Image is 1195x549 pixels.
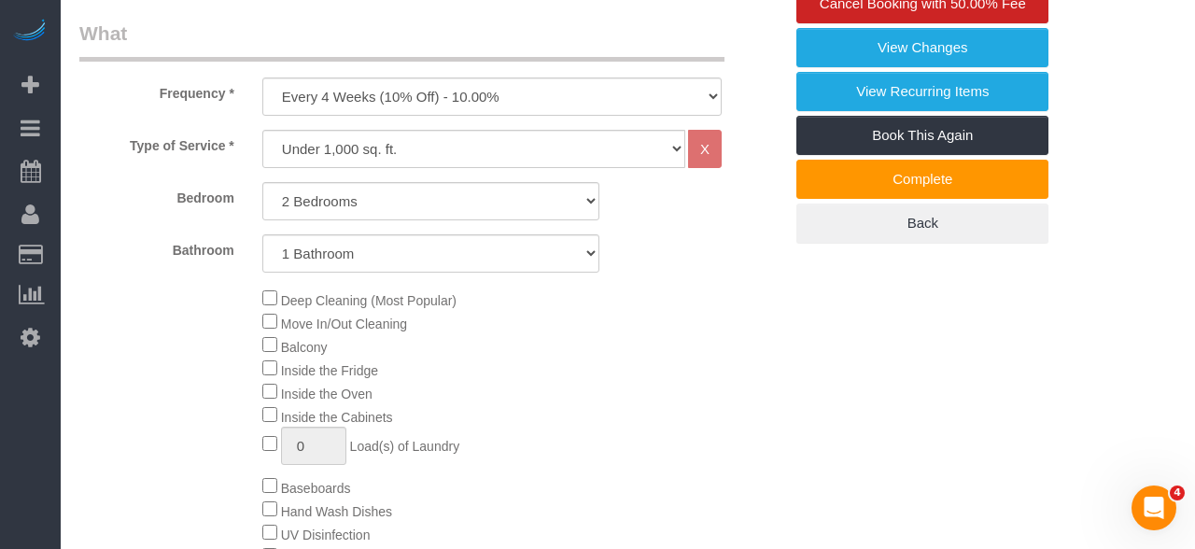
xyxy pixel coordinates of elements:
span: 4 [1170,486,1185,500]
span: UV Disinfection [281,528,371,542]
span: Deep Cleaning (Most Popular) [281,293,457,308]
span: Inside the Cabinets [281,410,393,425]
span: Inside the Oven [281,387,373,401]
img: Automaid Logo [11,19,49,45]
label: Frequency * [65,77,248,103]
span: Load(s) of Laundry [350,439,460,454]
a: Complete [796,160,1048,199]
a: Back [796,204,1048,243]
label: Bedroom [65,182,248,207]
legend: What [79,20,724,62]
span: Balcony [281,340,328,355]
a: Book This Again [796,116,1048,155]
span: Inside the Fridge [281,363,378,378]
iframe: Intercom live chat [1132,486,1176,530]
span: Baseboards [281,481,351,496]
span: Move In/Out Cleaning [281,317,407,331]
label: Bathroom [65,234,248,260]
span: Hand Wash Dishes [281,504,392,519]
a: View Changes [796,28,1048,67]
label: Type of Service * [65,130,248,155]
a: View Recurring Items [796,72,1048,111]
